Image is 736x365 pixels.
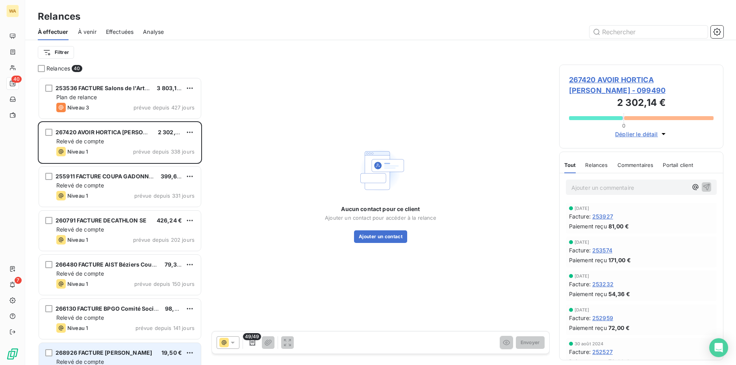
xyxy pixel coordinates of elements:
[56,226,104,233] span: Relevé de compte
[608,324,630,332] span: 72,00 €
[608,290,630,298] span: 54,36 €
[134,281,195,287] span: prévue depuis 150 jours
[72,65,82,72] span: 40
[608,222,629,230] span: 81,00 €
[709,338,728,357] div: Open Intercom Messenger
[67,281,88,287] span: Niveau 1
[575,308,590,312] span: [DATE]
[56,305,188,312] span: 266130 FACTURE BPGO Comité Social Economiq
[575,274,590,278] span: [DATE]
[569,246,591,254] span: Facture :
[46,65,70,72] span: Relances
[67,193,88,199] span: Niveau 1
[592,212,613,220] span: 253927
[134,193,195,199] span: prévue depuis 331 jours
[575,341,604,346] span: 30 août 2024
[165,261,186,268] span: 79,32 €
[564,162,576,168] span: Tout
[143,28,164,36] span: Analyse
[354,230,407,243] button: Ajouter un contact
[516,336,545,349] button: Envoyer
[67,237,88,243] span: Niveau 1
[575,206,590,211] span: [DATE]
[575,240,590,245] span: [DATE]
[56,85,164,91] span: 253536 FACTURE Salons de l'Art d'Oise
[56,358,104,365] span: Relevé de compte
[663,162,693,168] span: Portail client
[56,138,104,145] span: Relevé de compte
[592,348,613,356] span: 252527
[133,104,195,111] span: prévue depuis 427 jours
[355,145,406,196] img: Empty state
[569,74,714,96] span: 267420 AVOIR HORTICA [PERSON_NAME] - 099490
[161,349,182,356] span: 19,50 €
[38,77,202,365] div: grid
[6,5,19,17] div: WA
[67,148,88,155] span: Niveau 1
[157,85,185,91] span: 3 803,16 €
[56,270,104,277] span: Relevé de compte
[615,130,658,138] span: Déplier le détail
[569,212,591,220] span: Facture :
[592,246,612,254] span: 253574
[135,325,195,331] span: prévue depuis 141 jours
[38,9,80,24] h3: Relances
[165,305,187,312] span: 98,28 €
[56,182,104,189] span: Relevé de compte
[56,173,172,180] span: 255911 FACTURE COUPA GADONNA Trifina
[569,256,607,264] span: Paiement reçu
[585,162,608,168] span: Relances
[569,222,607,230] span: Paiement reçu
[67,104,89,111] span: Niveau 3
[569,280,591,288] span: Facture :
[592,280,614,288] span: 253232
[78,28,96,36] span: À venir
[11,76,22,83] span: 40
[106,28,134,36] span: Effectuées
[133,237,195,243] span: prévue depuis 202 jours
[56,314,104,321] span: Relevé de compte
[569,314,591,322] span: Facture :
[158,129,187,135] span: 2 302,14 €
[38,28,69,36] span: À effectuer
[569,290,607,298] span: Paiement reçu
[622,122,625,129] span: 0
[569,96,714,111] h3: 2 302,14 €
[67,325,88,331] span: Niveau 1
[56,217,146,224] span: 260791 FACTURE DECATHLON SE
[56,261,181,268] span: 266480 FACTURE AIST Béziers Cour d'Hérault
[38,46,74,59] button: Filtrer
[617,162,654,168] span: Commentaires
[243,333,261,340] span: 49/49
[613,130,670,139] button: Déplier le détail
[56,129,169,135] span: 267420 AVOIR HORTICA [PERSON_NAME]
[569,348,591,356] span: Facture :
[56,349,152,356] span: 268926 FACTURE [PERSON_NAME]
[569,324,607,332] span: Paiement reçu
[157,217,182,224] span: 426,24 €
[6,348,19,360] img: Logo LeanPay
[56,94,97,100] span: Plan de relance
[590,26,708,38] input: Rechercher
[133,148,195,155] span: prévue depuis 338 jours
[592,314,613,322] span: 252959
[325,215,436,221] span: Ajouter un contact pour accéder à la relance
[608,256,631,264] span: 171,00 €
[15,277,22,284] span: 7
[341,205,420,213] span: Aucun contact pour ce client
[161,173,186,180] span: 399,60 €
